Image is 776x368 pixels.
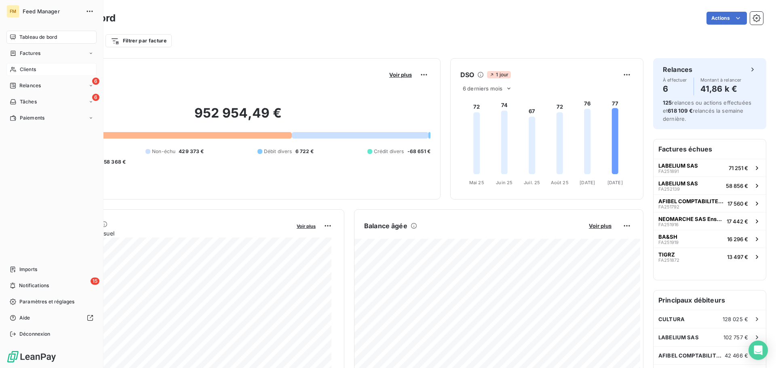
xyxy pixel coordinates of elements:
[700,82,742,95] h4: 41,86 k €
[19,282,49,289] span: Notifications
[658,240,679,245] span: FA251919
[294,222,318,229] button: Voir plus
[658,258,679,263] span: FA251872
[658,162,698,169] span: LABELIUM SAS
[668,107,692,114] span: 618 109 €
[654,230,766,248] button: BA&SHFA25191916 296 €
[460,70,474,80] h6: DSO
[92,94,99,101] span: 6
[295,148,314,155] span: 6 722 €
[374,148,404,155] span: Crédit divers
[729,165,748,171] span: 71 251 €
[46,105,430,129] h2: 952 954,49 €
[663,99,672,106] span: 125
[407,148,430,155] span: -68 651 €
[101,158,126,166] span: -58 368 €
[654,177,766,194] button: LABELIUM SASFA25213958 856 €
[658,334,699,341] span: LABELIUM SAS
[700,78,742,82] span: Montant à relancer
[19,330,51,338] span: Déconnexion
[20,98,37,105] span: Tâches
[19,34,57,41] span: Tableau de bord
[179,148,204,155] span: 429 373 €
[551,180,569,185] tspan: Août 25
[6,311,97,324] a: Aide
[658,222,679,227] span: FA251916
[20,114,44,122] span: Paiements
[469,180,484,185] tspan: Mai 25
[92,78,99,85] span: 6
[389,71,412,78] span: Voir plus
[23,8,81,15] span: Feed Manager
[524,180,540,185] tspan: Juil. 25
[589,223,612,229] span: Voir plus
[19,314,30,322] span: Aide
[658,204,679,209] span: FA251792
[658,233,677,240] span: BA&SH
[654,248,766,265] button: TIGRZFA25187213 497 €
[727,200,748,207] span: 17 560 €
[663,82,687,95] h4: 6
[496,180,512,185] tspan: Juin 25
[658,352,725,359] span: AFIBEL COMPTABILITE FOURNISSEURS
[663,99,751,122] span: relances ou actions effectuées et relancés la semaine dernière.
[726,183,748,189] span: 58 856 €
[364,221,407,231] h6: Balance âgée
[658,216,723,222] span: NEOMARCHE SAS Enseigne ALINEA
[19,266,37,273] span: Imports
[749,341,768,360] div: Open Intercom Messenger
[586,222,614,229] button: Voir plus
[654,159,766,177] button: LABELIUM SASFA25189171 251 €
[658,187,680,191] span: FA252139
[19,82,41,89] span: Relances
[20,50,40,57] span: Factures
[663,65,692,74] h6: Relances
[725,352,748,359] span: 42 466 €
[487,71,511,78] span: 1 jour
[654,290,766,310] h6: Principaux débiteurs
[20,66,36,73] span: Clients
[580,180,595,185] tspan: [DATE]
[105,34,172,47] button: Filtrer par facture
[658,316,685,322] span: CULTURA
[658,180,698,187] span: LABELIUM SAS
[46,229,291,238] span: Chiffre d'affaires mensuel
[387,71,414,78] button: Voir plus
[727,236,748,242] span: 16 296 €
[6,5,19,18] div: FM
[463,85,502,92] span: 6 derniers mois
[19,298,74,305] span: Paramètres et réglages
[658,251,675,258] span: TIGRZ
[91,278,99,285] span: 15
[723,316,748,322] span: 128 025 €
[658,169,679,174] span: FA251891
[264,148,292,155] span: Débit divers
[654,212,766,230] button: NEOMARCHE SAS Enseigne ALINEAFA25191617 442 €
[654,194,766,212] button: AFIBEL COMPTABILITE FOURNISSEURSFA25179217 560 €
[297,223,316,229] span: Voir plus
[663,78,687,82] span: À effectuer
[706,12,747,25] button: Actions
[658,198,724,204] span: AFIBEL COMPTABILITE FOURNISSEURS
[727,254,748,260] span: 13 497 €
[723,334,748,341] span: 102 757 €
[607,180,623,185] tspan: [DATE]
[727,218,748,225] span: 17 442 €
[654,139,766,159] h6: Factures échues
[6,350,57,363] img: Logo LeanPay
[152,148,175,155] span: Non-échu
